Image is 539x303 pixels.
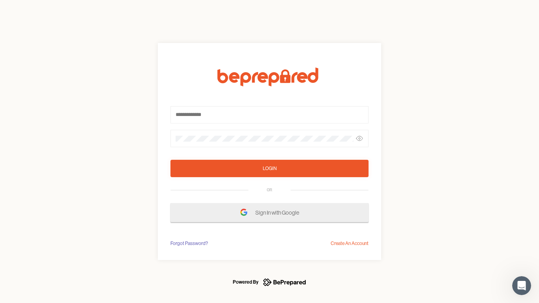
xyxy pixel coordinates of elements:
div: Forgot Password? [170,239,208,247]
div: Login [263,165,277,172]
div: OR [267,187,272,193]
div: Create An Account [331,239,369,247]
iframe: Intercom live chat [512,276,531,295]
div: Powered By [233,277,258,287]
button: Login [170,160,369,177]
span: Sign In with Google [255,206,303,220]
button: Sign In with Google [170,203,369,222]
